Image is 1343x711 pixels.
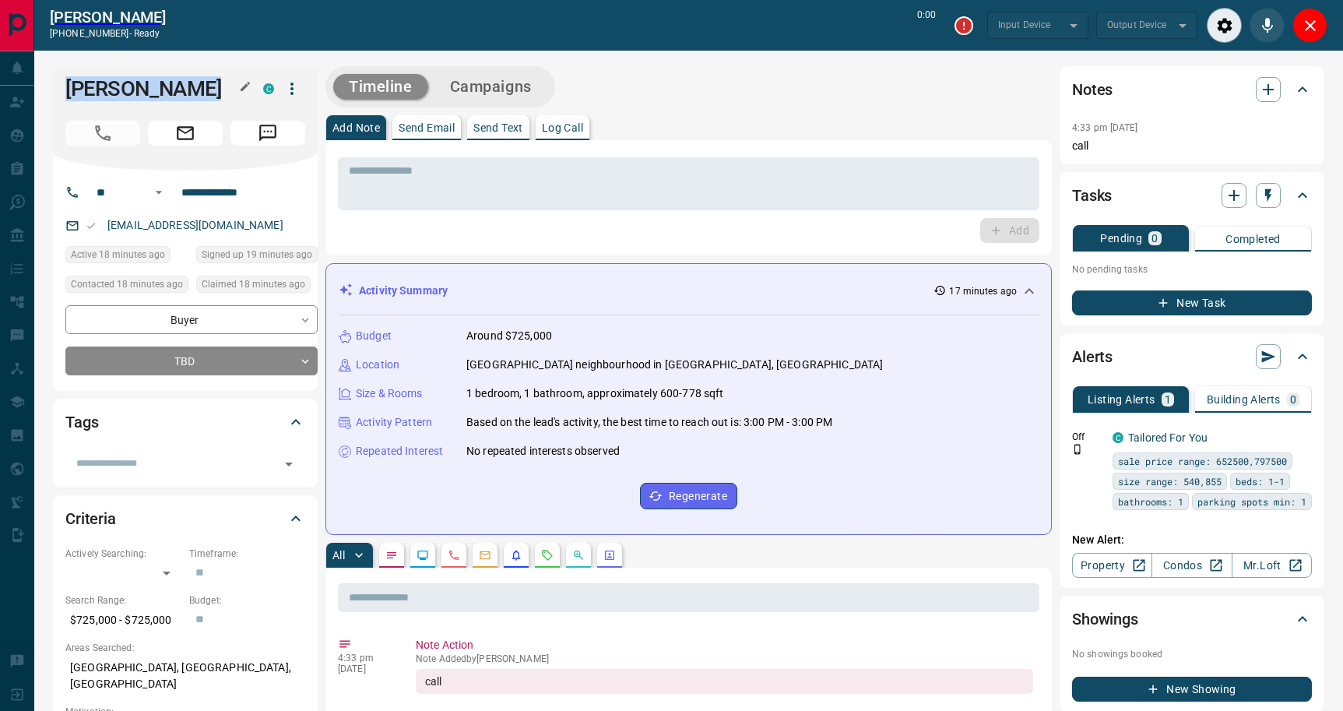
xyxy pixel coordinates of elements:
p: No pending tasks [1072,258,1312,281]
h2: Alerts [1072,344,1113,369]
span: Signed up 19 minutes ago [202,247,312,262]
span: sale price range: 652500,797500 [1118,453,1287,469]
span: ready [134,28,160,39]
button: Regenerate [640,483,737,509]
p: Activity Summary [359,283,448,299]
a: Condos [1151,553,1232,578]
div: Tasks [1072,177,1312,214]
span: Call [65,121,140,146]
span: Contacted 18 minutes ago [71,276,183,292]
p: Activity Pattern [356,414,432,431]
div: Activity Summary17 minutes ago [339,276,1039,305]
p: 0 [1151,233,1158,244]
p: Around $725,000 [466,328,552,344]
h2: Criteria [65,506,116,531]
button: New Task [1072,290,1312,315]
svg: Listing Alerts [510,549,522,561]
svg: Opportunities [572,549,585,561]
h2: Showings [1072,607,1138,632]
p: [GEOGRAPHIC_DATA] neighbourhood in [GEOGRAPHIC_DATA], [GEOGRAPHIC_DATA] [466,357,883,373]
p: 1 [1165,394,1171,405]
div: Alerts [1072,338,1312,375]
span: Active 18 minutes ago [71,247,165,262]
p: Location [356,357,399,373]
p: call [1072,138,1312,154]
span: parking spots min: 1 [1197,494,1306,509]
p: Log Call [542,122,583,133]
h2: Tags [65,410,98,435]
p: Send Text [473,122,523,133]
svg: Calls [448,549,460,561]
p: No repeated interests observed [466,443,620,459]
div: condos.ca [1113,432,1123,443]
div: TBD [65,347,318,375]
p: [PHONE_NUMBER] - [50,26,166,40]
div: Close [1292,8,1327,43]
p: Budget: [189,593,305,607]
p: Repeated Interest [356,443,443,459]
svg: Push Notification Only [1072,444,1083,455]
p: New Alert: [1072,532,1312,548]
span: Email [148,121,223,146]
h2: Tasks [1072,183,1112,208]
div: Criteria [65,500,305,537]
h1: [PERSON_NAME] [65,76,240,101]
p: 4:33 pm [DATE] [1072,122,1138,133]
p: Actively Searching: [65,547,181,561]
svg: Notes [385,549,398,561]
div: call [416,669,1033,694]
span: bathrooms: 1 [1118,494,1183,509]
p: Add Note [332,122,380,133]
p: Budget [356,328,392,344]
span: beds: 1-1 [1236,473,1285,489]
p: All [332,550,345,561]
svg: Emails [479,549,491,561]
svg: Lead Browsing Activity [417,549,429,561]
p: 0 [1290,394,1296,405]
span: size range: 540,855 [1118,473,1222,489]
a: Tailored For You [1128,431,1208,444]
span: Message [230,121,305,146]
p: Note Added by [PERSON_NAME] [416,653,1033,664]
a: [EMAIL_ADDRESS][DOMAIN_NAME] [107,219,283,231]
svg: Agent Actions [603,549,616,561]
div: Mon Sep 15 2025 [65,246,188,268]
a: Mr.Loft [1232,553,1312,578]
p: Pending [1100,233,1142,244]
a: Property [1072,553,1152,578]
svg: Requests [541,549,554,561]
p: Size & Rooms [356,385,423,402]
div: Buyer [65,305,318,334]
p: 0:00 [917,8,936,43]
p: Based on the lead's activity, the best time to reach out is: 3:00 PM - 3:00 PM [466,414,832,431]
p: [GEOGRAPHIC_DATA], [GEOGRAPHIC_DATA], [GEOGRAPHIC_DATA] [65,655,305,697]
p: Listing Alerts [1088,394,1155,405]
p: Note Action [416,637,1033,653]
div: Mon Sep 15 2025 [196,276,318,297]
div: Tags [65,403,305,441]
div: Mon Sep 15 2025 [65,276,188,297]
p: Search Range: [65,593,181,607]
span: Claimed 18 minutes ago [202,276,305,292]
h2: Notes [1072,77,1113,102]
p: Areas Searched: [65,641,305,655]
p: No showings booked [1072,647,1312,661]
button: Open [278,453,300,475]
div: Mon Sep 15 2025 [196,246,318,268]
a: [PERSON_NAME] [50,8,166,26]
button: Open [149,183,168,202]
p: Building Alerts [1207,394,1281,405]
p: $725,000 - $725,000 [65,607,181,633]
div: Notes [1072,71,1312,108]
p: Off [1072,430,1103,444]
div: Showings [1072,600,1312,638]
button: Campaigns [434,74,547,100]
div: Mute [1250,8,1285,43]
p: 17 minutes ago [949,284,1017,298]
svg: Email Valid [86,220,97,231]
div: condos.ca [263,83,274,94]
p: Completed [1225,234,1281,245]
p: [DATE] [338,663,392,674]
p: 4:33 pm [338,653,392,663]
